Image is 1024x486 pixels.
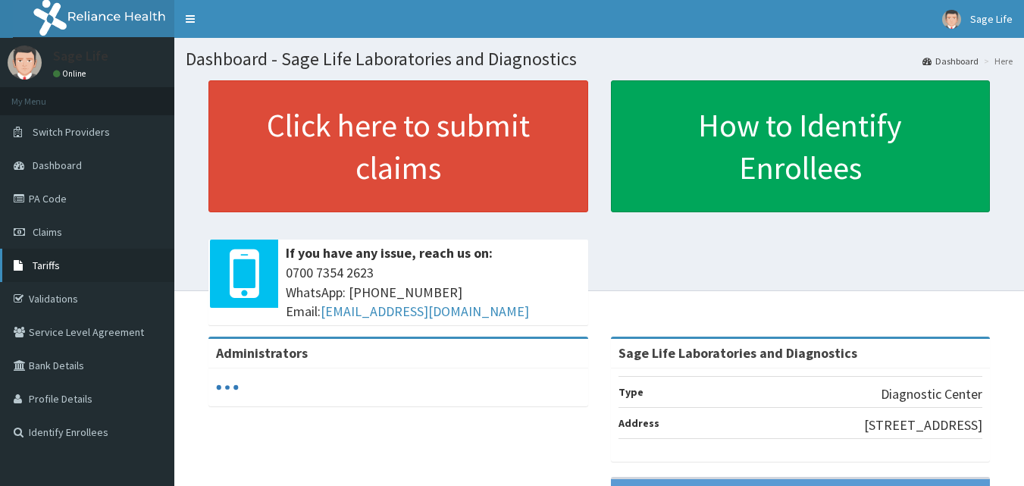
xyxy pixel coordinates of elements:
[216,344,308,362] b: Administrators
[33,125,110,139] span: Switch Providers
[53,68,89,79] a: Online
[980,55,1013,67] li: Here
[618,416,659,430] b: Address
[33,225,62,239] span: Claims
[53,49,108,63] p: Sage Life
[286,244,493,262] b: If you have any issue, reach us on:
[216,376,239,399] svg: audio-loading
[8,45,42,80] img: User Image
[33,158,82,172] span: Dashboard
[881,384,982,404] p: Diagnostic Center
[970,12,1013,26] span: Sage Life
[286,263,581,321] span: 0700 7354 2623 WhatsApp: [PHONE_NUMBER] Email:
[321,303,529,320] a: [EMAIL_ADDRESS][DOMAIN_NAME]
[618,344,857,362] strong: Sage Life Laboratories and Diagnostics
[208,80,588,212] a: Click here to submit claims
[942,10,961,29] img: User Image
[33,259,60,272] span: Tariffs
[922,55,979,67] a: Dashboard
[611,80,991,212] a: How to Identify Enrollees
[864,415,982,435] p: [STREET_ADDRESS]
[186,49,1013,69] h1: Dashboard - Sage Life Laboratories and Diagnostics
[618,385,644,399] b: Type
